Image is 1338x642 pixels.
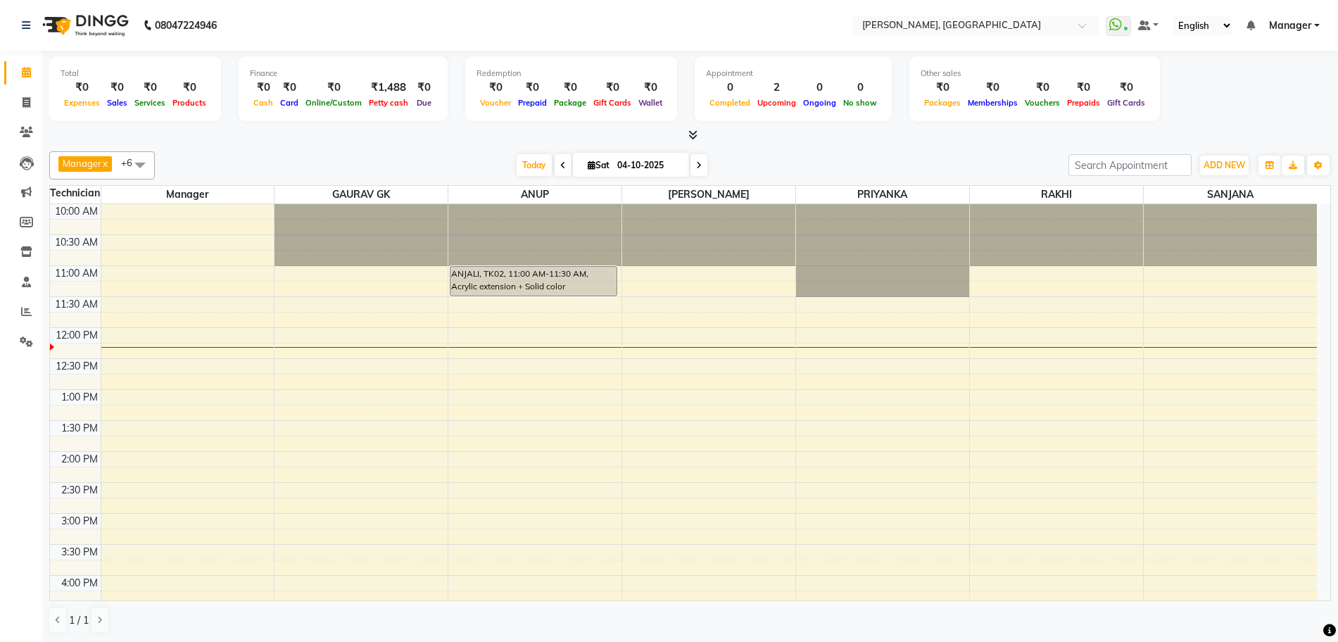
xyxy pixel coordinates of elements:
div: 12:30 PM [53,359,101,374]
div: 3:00 PM [58,514,101,529]
span: Sat [584,160,613,170]
div: ₹0 [1021,80,1064,96]
span: Manager [1269,18,1311,33]
span: Manager [101,186,274,203]
span: Petty cash [365,98,412,108]
span: Prepaids [1064,98,1104,108]
div: Redemption [476,68,666,80]
div: ₹0 [515,80,550,96]
span: Completed [706,98,754,108]
a: x [101,158,108,169]
div: Technician [50,186,101,201]
div: 0 [706,80,754,96]
span: Products [169,98,210,108]
div: 2 [754,80,800,96]
div: ₹0 [1104,80,1149,96]
span: Vouchers [1021,98,1064,108]
span: No show [840,98,881,108]
div: 1:00 PM [58,390,101,405]
div: Finance [250,68,436,80]
div: ₹0 [964,80,1021,96]
div: ₹0 [1064,80,1104,96]
div: ₹0 [61,80,103,96]
span: +6 [121,157,143,168]
div: ₹0 [476,80,515,96]
span: [PERSON_NAME] [622,186,795,203]
div: ₹0 [921,80,964,96]
div: ₹0 [277,80,302,96]
b: 08047224946 [155,6,217,45]
div: 4:00 PM [58,576,101,591]
span: Ongoing [800,98,840,108]
div: ₹0 [169,80,210,96]
span: SANJANA [1144,186,1317,203]
div: Other sales [921,68,1149,80]
span: Packages [921,98,964,108]
input: 2025-10-04 [613,155,683,176]
div: 0 [800,80,840,96]
span: Memberships [964,98,1021,108]
span: Package [550,98,590,108]
input: Search Appointment [1068,154,1192,176]
div: ₹0 [103,80,131,96]
div: 10:30 AM [52,235,101,250]
div: 10:00 AM [52,204,101,219]
span: Due [413,98,435,108]
div: ₹0 [131,80,169,96]
span: Sales [103,98,131,108]
div: 11:00 AM [52,266,101,281]
div: 2:00 PM [58,452,101,467]
div: 12:00 PM [53,328,101,343]
span: Services [131,98,169,108]
span: 1 / 1 [69,613,89,628]
div: 11:30 AM [52,297,101,312]
div: ₹0 [635,80,666,96]
span: Manager [63,158,101,169]
span: Expenses [61,98,103,108]
span: Today [517,154,552,176]
span: Online/Custom [302,98,365,108]
span: ADD NEW [1204,160,1245,170]
span: RAKHI [970,186,1143,203]
span: Upcoming [754,98,800,108]
div: ₹0 [590,80,635,96]
span: GAURAV GK [274,186,448,203]
span: Card [277,98,302,108]
div: ₹0 [302,80,365,96]
span: Prepaid [515,98,550,108]
div: 2:30 PM [58,483,101,498]
span: Gift Cards [590,98,635,108]
button: ADD NEW [1200,156,1249,175]
div: Appointment [706,68,881,80]
div: ₹0 [250,80,277,96]
span: Voucher [476,98,515,108]
span: Wallet [635,98,666,108]
span: Cash [250,98,277,108]
div: ANJALI, TK02, 11:00 AM-11:30 AM, Acrylic extension + Solid color [450,267,617,296]
img: logo [36,6,132,45]
div: ₹1,488 [365,80,412,96]
span: ANUP [448,186,621,203]
div: 3:30 PM [58,545,101,560]
div: ₹0 [550,80,590,96]
div: ₹0 [412,80,436,96]
div: Total [61,68,210,80]
span: Gift Cards [1104,98,1149,108]
div: 1:30 PM [58,421,101,436]
div: 0 [840,80,881,96]
span: PRIYANKA [796,186,969,203]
